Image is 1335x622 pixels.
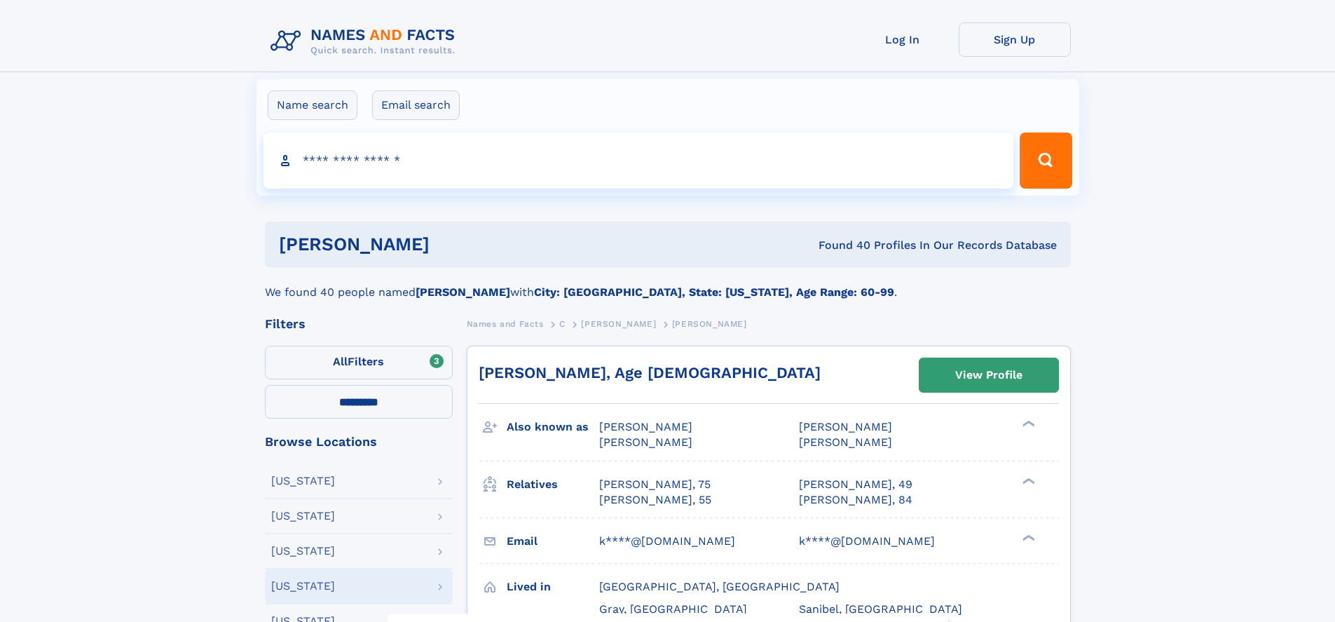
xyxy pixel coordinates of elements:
[799,420,892,433] span: [PERSON_NAME]
[263,133,1014,189] input: search input
[581,315,656,332] a: [PERSON_NAME]
[559,315,566,332] a: C
[955,359,1022,391] div: View Profile
[624,238,1057,253] div: Found 40 Profiles In Our Records Database
[959,22,1071,57] a: Sign Up
[599,477,711,492] a: [PERSON_NAME], 75
[559,319,566,329] span: C
[599,435,692,449] span: [PERSON_NAME]
[271,511,335,522] div: [US_STATE]
[799,492,912,508] a: [PERSON_NAME], 84
[1019,476,1036,485] div: ❯
[581,319,656,329] span: [PERSON_NAME]
[467,315,544,332] a: Names and Facts
[265,435,453,448] div: Browse Locations
[265,22,467,60] img: Logo Names and Facts
[507,415,599,439] h3: Also known as
[599,492,711,508] a: [PERSON_NAME], 55
[271,475,335,487] div: [US_STATE]
[847,22,959,57] a: Log In
[265,267,1071,301] div: We found 40 people named with .
[599,420,692,433] span: [PERSON_NAME]
[799,435,892,449] span: [PERSON_NAME]
[507,575,599,599] h3: Lived in
[919,358,1058,392] a: View Profile
[799,602,962,616] span: Sanibel, [GEOGRAPHIC_DATA]
[507,529,599,553] h3: Email
[268,90,357,120] label: Name search
[271,546,335,557] div: [US_STATE]
[372,90,460,120] label: Email search
[1020,133,1072,189] button: Search Button
[1019,533,1036,542] div: ❯
[672,319,747,329] span: [PERSON_NAME]
[265,318,453,330] div: Filters
[799,477,912,492] a: [PERSON_NAME], 49
[534,285,894,299] b: City: [GEOGRAPHIC_DATA], State: [US_STATE], Age Range: 60-99
[271,581,335,592] div: [US_STATE]
[265,346,453,379] label: Filters
[599,580,840,593] span: [GEOGRAPHIC_DATA], [GEOGRAPHIC_DATA]
[333,355,348,368] span: All
[279,236,624,253] h1: [PERSON_NAME]
[599,602,747,616] span: Gray, [GEOGRAPHIC_DATA]
[1019,419,1036,428] div: ❯
[479,364,821,381] a: [PERSON_NAME], Age [DEMOGRAPHIC_DATA]
[507,473,599,496] h3: Relatives
[416,285,510,299] b: [PERSON_NAME]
